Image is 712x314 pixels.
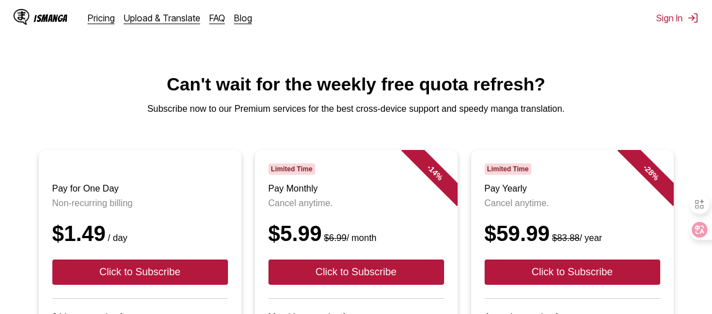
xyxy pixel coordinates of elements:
[617,139,684,206] div: - 28 %
[485,260,660,285] button: Click to Subscribe
[234,12,252,24] a: Blog
[268,198,444,208] p: Cancel anytime.
[268,184,444,194] h3: Pay Monthly
[485,163,531,175] span: Limited Time
[268,163,315,175] span: Limited Time
[552,233,580,243] s: $83.88
[14,9,88,27] a: IsManga LogoIsManga
[52,260,228,285] button: Click to Subscribe
[656,12,698,24] button: Sign In
[268,222,444,246] div: $5.99
[52,222,228,246] div: $1.49
[106,233,128,243] small: / day
[14,9,29,25] img: IsManga Logo
[322,233,377,243] small: / month
[401,139,468,206] div: - 14 %
[9,74,703,95] h1: Can't wait for the weekly free quota refresh?
[550,233,602,243] small: / year
[52,198,228,208] p: Non-recurring billing
[52,184,228,194] h3: Pay for One Day
[9,104,703,114] p: Subscribe now to our Premium services for the best cross-device support and speedy manga translat...
[209,12,225,24] a: FAQ
[324,233,347,243] s: $6.99
[268,260,444,285] button: Click to Subscribe
[34,13,68,24] div: IsManga
[687,12,698,24] img: Sign out
[88,12,115,24] a: Pricing
[485,222,660,246] div: $59.99
[485,184,660,194] h3: Pay Yearly
[485,198,660,208] p: Cancel anytime.
[124,12,200,24] a: Upload & Translate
